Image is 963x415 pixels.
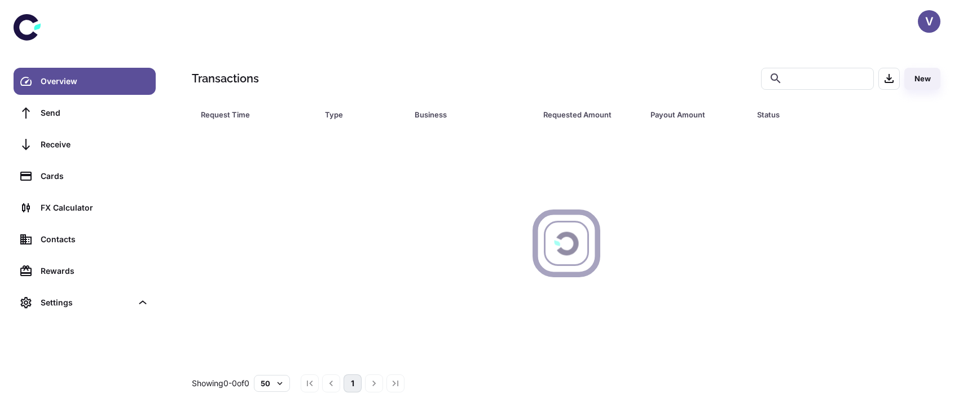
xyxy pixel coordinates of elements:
[14,257,156,285] a: Rewards
[918,10,940,33] button: V
[41,75,149,88] div: Overview
[14,226,156,253] a: Contacts
[344,374,362,392] button: page 1
[41,170,149,182] div: Cards
[325,107,401,123] span: Type
[201,107,311,123] span: Request Time
[14,68,156,95] a: Overview
[543,107,622,123] div: Requested Amount
[757,107,879,123] div: Status
[41,233,149,246] div: Contacts
[904,68,940,90] button: New
[325,107,386,123] div: Type
[650,107,729,123] div: Payout Amount
[757,107,894,123] span: Status
[650,107,744,123] span: Payout Amount
[254,375,290,392] button: 50
[14,99,156,126] a: Send
[41,202,149,214] div: FX Calculator
[14,194,156,221] a: FX Calculator
[14,289,156,316] div: Settings
[543,107,637,123] span: Requested Amount
[41,138,149,151] div: Receive
[201,107,297,123] div: Request Time
[14,163,156,190] a: Cards
[41,265,149,277] div: Rewards
[41,296,132,309] div: Settings
[192,70,259,87] h1: Transactions
[192,377,249,390] p: Showing 0-0 of 0
[14,131,156,158] a: Receive
[299,374,406,392] nav: pagination navigation
[41,107,149,119] div: Send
